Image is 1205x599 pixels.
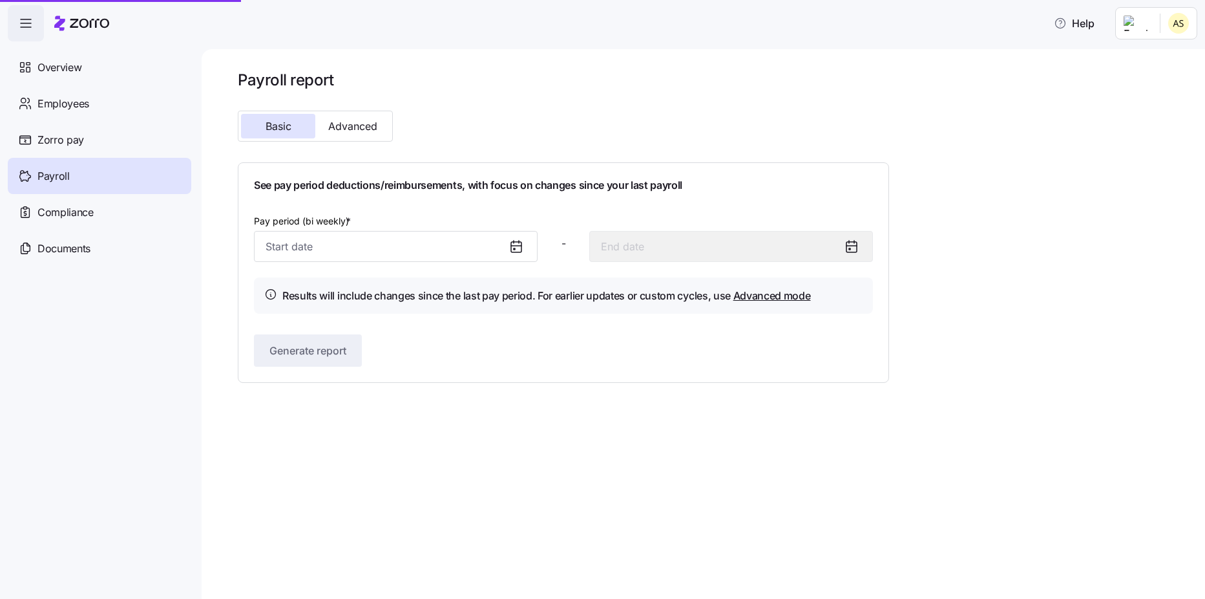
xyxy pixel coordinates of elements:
label: Pay period (bi weekly) [254,214,353,228]
span: Basic [266,121,291,131]
img: Employer logo [1124,16,1149,31]
button: Generate report [254,334,362,367]
h1: Payroll report [238,70,889,90]
span: Zorro pay [37,132,84,148]
span: Employees [37,96,89,112]
h1: See pay period deductions/reimbursements, with focus on changes since your last payroll [254,179,873,192]
span: Generate report [269,343,346,358]
h4: Results will include changes since the last pay period. For earlier updates or custom cycles, use [282,288,811,304]
a: Payroll [8,158,191,194]
a: Documents [8,230,191,267]
button: Help [1043,10,1105,36]
input: End date [589,231,873,262]
span: Payroll [37,168,70,184]
a: Advanced mode [733,289,811,302]
img: 25966653fc60c1c706604e5d62ac2791 [1168,13,1189,34]
a: Zorro pay [8,122,191,158]
a: Overview [8,49,191,85]
span: Overview [37,60,81,76]
span: Documents [37,241,90,257]
span: Compliance [37,204,94,221]
a: Compliance [8,194,191,230]
span: Help [1054,16,1095,31]
span: Advanced [328,121,377,131]
a: Employees [8,85,191,122]
input: Start date [254,231,538,262]
span: - [561,235,566,252]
